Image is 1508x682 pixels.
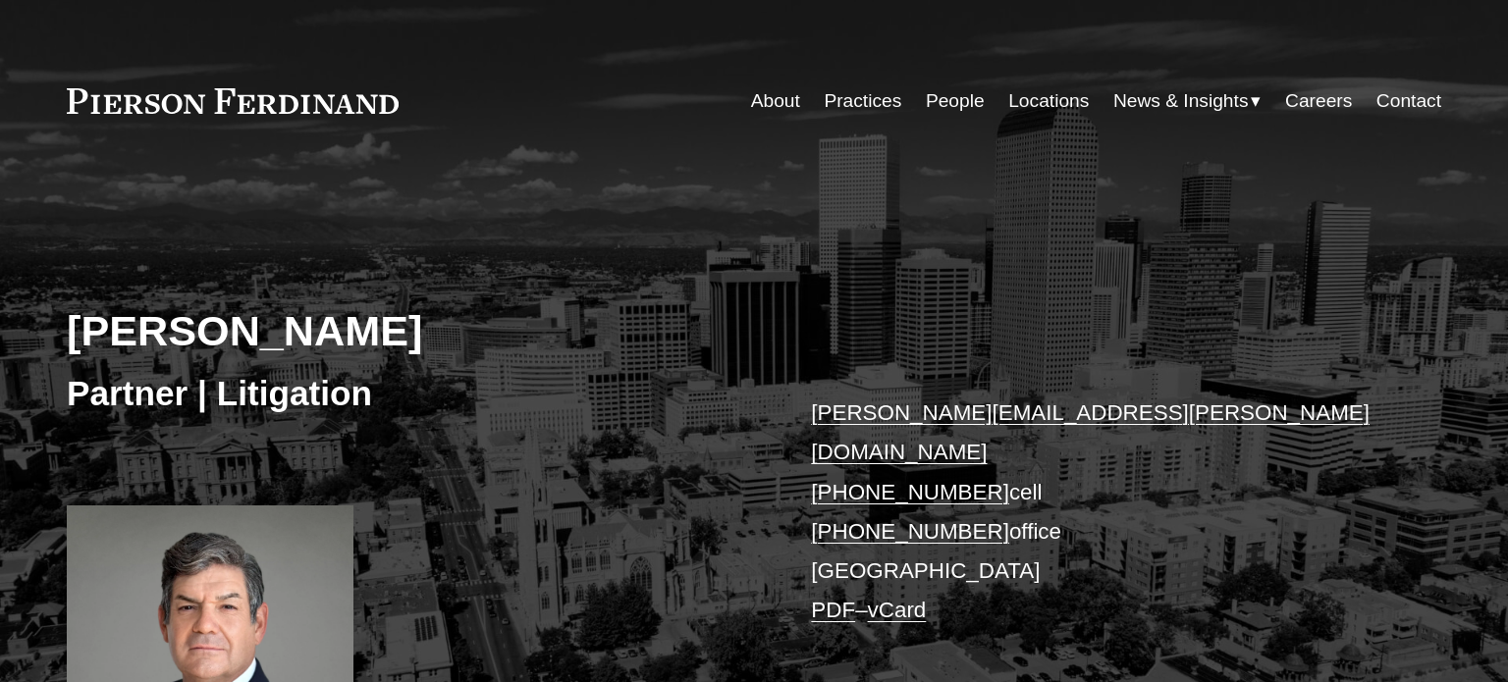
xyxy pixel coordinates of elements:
[67,305,754,356] h2: [PERSON_NAME]
[811,598,855,622] a: PDF
[1113,82,1262,120] a: folder dropdown
[811,519,1009,544] a: [PHONE_NUMBER]
[1113,84,1249,119] span: News & Insights
[811,400,1370,464] a: [PERSON_NAME][EMAIL_ADDRESS][PERSON_NAME][DOMAIN_NAME]
[926,82,985,120] a: People
[1285,82,1352,120] a: Careers
[811,480,1009,504] a: [PHONE_NUMBER]
[751,82,800,120] a: About
[1376,82,1441,120] a: Contact
[1008,82,1089,120] a: Locations
[67,372,754,415] h3: Partner | Litigation
[811,393,1383,631] p: cell office [GEOGRAPHIC_DATA] –
[824,82,901,120] a: Practices
[868,598,927,622] a: vCard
